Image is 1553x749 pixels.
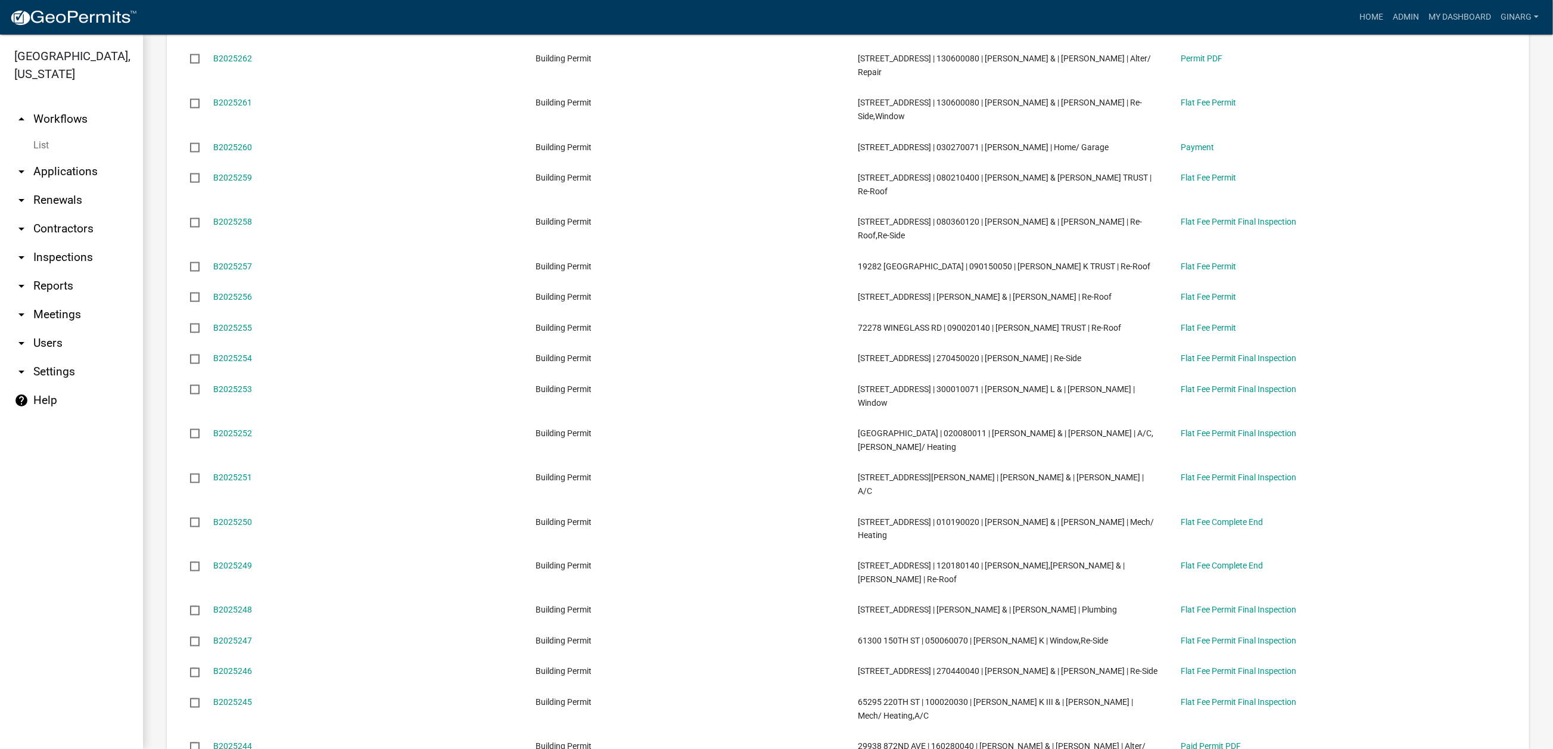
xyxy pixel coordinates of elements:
[1181,217,1296,226] a: Flat Fee Permit Final Inspection
[1181,98,1236,107] a: Flat Fee Permit
[1181,473,1296,482] a: Flat Fee Permit Final Inspection
[213,54,252,63] a: B2025262
[213,262,252,271] a: B2025257
[536,173,592,182] span: Building Permit
[858,292,1112,302] span: 20954 660TH AVE | 100120060 | GUANELLA,JAY E & | CAROLYN GUANELLA | Re-Roof
[858,217,1142,240] span: 16550 785TH AVE | 080360120 | LARUE,LARRY W & | DARLENE LARUE | Re-Roof,Re-Side
[1355,6,1388,29] a: Home
[536,142,592,152] span: Building Permit
[536,698,592,707] span: Building Permit
[213,353,252,363] a: B2025254
[14,193,29,207] i: arrow_drop_down
[1496,6,1543,29] a: ginarg
[1181,323,1236,332] a: Flat Fee Permit
[536,98,592,107] span: Building Permit
[213,142,252,152] a: B2025260
[858,384,1135,408] span: 303 HAGUE AVE S | 300010071 | SNIDER,EARL L & | BETTY J SNIDER | Window
[858,667,1157,676] span: 411 MAIN ST W | 270440040 | COLE,STEVEN F & | JENNIFER K COLE | Re-Side
[1181,54,1222,63] a: Permit PDF
[1181,561,1263,571] a: Flat Fee Complete End
[213,605,252,615] a: B2025248
[536,217,592,226] span: Building Permit
[213,292,252,302] a: B2025256
[1181,605,1296,615] a: Flat Fee Permit Final Inspection
[1181,353,1296,363] a: Flat Fee Permit Final Inspection
[213,667,252,676] a: B2025246
[536,292,592,302] span: Building Permit
[213,217,252,226] a: B2025258
[536,605,592,615] span: Building Permit
[858,561,1125,585] span: 79730 255TH ST | 120180140 | HARVEY III,MICHAEL KENT & | AUTUMN HARVEY | Re-Roof
[1181,667,1296,676] a: Flat Fee Permit Final Inspection
[1424,6,1496,29] a: My Dashboard
[858,323,1121,332] span: 72278 WINEGLASS RD | 090020140 | SANDERSON,KAREN M TRUST | Re-Roof
[858,142,1109,152] span: 11634 760TH AVE | 030270071 | WESTLAND,DAVID A | Home/ Garage
[14,279,29,293] i: arrow_drop_down
[536,54,592,63] span: Building Permit
[858,173,1151,196] span: 18542 750TH AVE | 080210400 | ATTIG,JOSEPH & DEBRA TRUST | Re-Roof
[14,112,29,126] i: arrow_drop_up
[536,384,592,394] span: Building Permit
[1181,173,1236,182] a: Flat Fee Permit
[858,636,1108,646] span: 61300 150TH ST | 050060070 | HEMMINGSEN,DEBRA K | Window,Re-Side
[1388,6,1424,29] a: Admin
[213,473,252,482] a: B2025251
[536,323,592,332] span: Building Permit
[14,250,29,265] i: arrow_drop_down
[536,473,592,482] span: Building Permit
[536,636,592,646] span: Building Permit
[1181,262,1236,271] a: Flat Fee Permit
[213,517,252,527] a: B2025250
[858,54,1151,77] span: 73181 225TH ST | 130600080 | VANDERSYDE,SHANNON L & | AMY J VANDERSYDE | Alter/ Repair
[14,164,29,179] i: arrow_drop_down
[14,365,29,379] i: arrow_drop_down
[858,605,1117,615] span: 63743 190TH ST | 100210021 | KELLER,BRENT J & | PAMELA M KELLER | Plumbing
[213,173,252,182] a: B2025259
[858,473,1144,496] span: 270 MASON AVE | 210140100 | DUNCAN,JON H & | SANDRA D CLASSON | A/C
[1181,384,1296,394] a: Flat Fee Permit Final Inspection
[213,323,252,332] a: B2025255
[14,336,29,350] i: arrow_drop_down
[536,561,592,571] span: Building Permit
[213,428,252,438] a: B2025252
[1181,292,1236,302] a: Flat Fee Permit
[14,222,29,236] i: arrow_drop_down
[1181,142,1214,152] a: Payment
[14,393,29,408] i: help
[858,698,1133,721] span: 65295 220TH ST | 100020030 | HOWE,EBENEZER K III & | MARSHA A HOWE | Mech/ Heating,A/C
[1181,698,1296,707] a: Flat Fee Permit Final Inspection
[536,667,592,676] span: Building Permit
[858,98,1142,121] span: 73181 225TH ST | 130600080 | VANDERSYDE,SHANNON L & | AMY J VANDERSYDE | Re-Side,Window
[536,262,592,271] span: Building Permit
[213,698,252,707] a: B2025245
[858,262,1150,271] span: 19282 700TH AVE | 090150050 | YOST,ILENE K TRUST | Re-Roof
[213,636,252,646] a: B2025247
[858,517,1154,540] span: 12494 850TH AVE | 010190020 | CLARKE,HOLLY N & | HENRY LEE TEWS | Mech/ Heating
[1181,517,1263,527] a: Flat Fee Complete End
[213,384,252,394] a: B2025253
[213,98,252,107] a: B2025261
[14,307,29,322] i: arrow_drop_down
[536,353,592,363] span: Building Permit
[536,428,592,438] span: Building Permit
[536,517,592,527] span: Building Permit
[858,428,1153,452] span: 80636 RIVER RD | 020080011 | RASMUSSON,SCOTT R & | NORMA J RASMUSSON | A/C,Mech/ Heating
[1181,636,1296,646] a: Flat Fee Permit Final Inspection
[213,561,252,571] a: B2025249
[1181,428,1296,438] a: Flat Fee Permit Final Inspection
[858,353,1081,363] span: 441 1ST ST SW | 270450020 | STUDIER,DANIEL M | Re-Side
